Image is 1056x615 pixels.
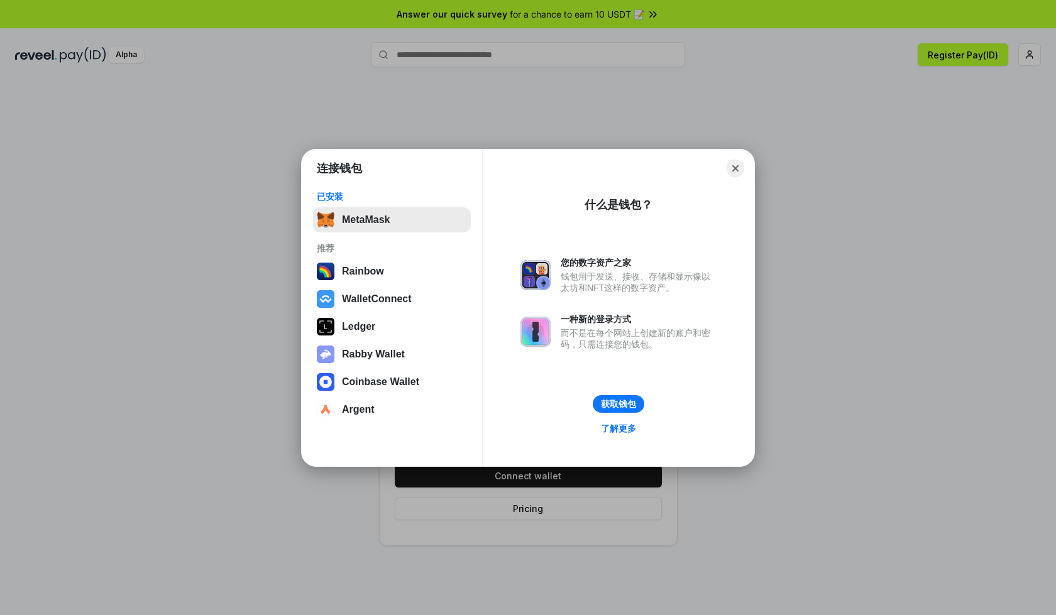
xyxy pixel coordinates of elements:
[317,373,334,391] img: svg+xml,%3Csvg%20width%3D%2228%22%20height%3D%2228%22%20viewBox%3D%220%200%2028%2028%22%20fill%3D...
[520,260,551,290] img: svg+xml,%3Csvg%20xmlns%3D%22http%3A%2F%2Fwww.w3.org%2F2000%2Fsvg%22%20fill%3D%22none%22%20viewBox...
[313,286,471,312] button: WalletConnect
[317,401,334,418] img: svg+xml,%3Csvg%20width%3D%2228%22%20height%3D%2228%22%20viewBox%3D%220%200%2028%2028%22%20fill%3D...
[317,242,467,254] div: 推荐
[342,293,412,305] div: WalletConnect
[601,423,636,434] div: 了解更多
[561,257,717,268] div: 您的数字资产之家
[727,160,744,177] button: Close
[313,397,471,422] button: Argent
[342,214,390,226] div: MetaMask
[342,321,375,332] div: Ledger
[317,263,334,280] img: svg+xml,%3Csvg%20width%3D%22120%22%20height%3D%22120%22%20viewBox%3D%220%200%20120%20120%22%20fil...
[313,369,471,395] button: Coinbase Wallet
[585,197,652,212] div: 什么是钱包？
[317,290,334,308] img: svg+xml,%3Csvg%20width%3D%2228%22%20height%3D%2228%22%20viewBox%3D%220%200%2028%2028%22%20fill%3D...
[561,313,717,325] div: 一种新的登录方式
[313,259,471,284] button: Rainbow
[317,346,334,363] img: svg+xml,%3Csvg%20xmlns%3D%22http%3A%2F%2Fwww.w3.org%2F2000%2Fsvg%22%20fill%3D%22none%22%20viewBox...
[561,327,717,350] div: 而不是在每个网站上创建新的账户和密码，只需连接您的钱包。
[313,342,471,367] button: Rabby Wallet
[313,314,471,339] button: Ledger
[593,420,644,437] a: 了解更多
[342,349,405,360] div: Rabby Wallet
[317,161,362,176] h1: 连接钱包
[561,271,717,293] div: 钱包用于发送、接收、存储和显示像以太坊和NFT这样的数字资产。
[593,395,644,413] button: 获取钱包
[601,398,636,410] div: 获取钱包
[317,191,467,202] div: 已安装
[317,318,334,335] img: svg+xml,%3Csvg%20xmlns%3D%22http%3A%2F%2Fwww.w3.org%2F2000%2Fsvg%22%20width%3D%2228%22%20height%3...
[342,404,375,415] div: Argent
[342,376,419,388] div: Coinbase Wallet
[342,266,384,277] div: Rainbow
[313,207,471,232] button: MetaMask
[317,211,334,229] img: svg+xml,%3Csvg%20fill%3D%22none%22%20height%3D%2233%22%20viewBox%3D%220%200%2035%2033%22%20width%...
[520,317,551,347] img: svg+xml,%3Csvg%20xmlns%3D%22http%3A%2F%2Fwww.w3.org%2F2000%2Fsvg%22%20fill%3D%22none%22%20viewBox...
